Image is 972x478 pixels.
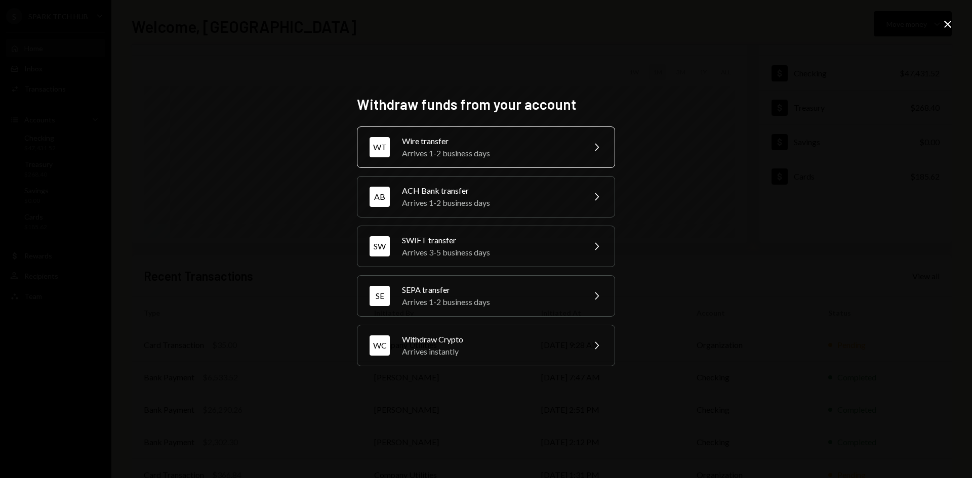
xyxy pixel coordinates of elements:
button: ABACH Bank transferArrives 1-2 business days [357,176,615,218]
div: AB [370,187,390,207]
div: Arrives 3-5 business days [402,246,578,258]
button: SWSWIFT transferArrives 3-5 business days [357,226,615,267]
div: SWIFT transfer [402,234,578,246]
div: SEPA transfer [402,284,578,296]
div: ACH Bank transfer [402,185,578,197]
div: WT [370,137,390,157]
div: Wire transfer [402,135,578,147]
div: Arrives instantly [402,345,578,358]
div: WC [370,335,390,356]
div: Withdraw Crypto [402,333,578,345]
div: Arrives 1-2 business days [402,197,578,209]
div: Arrives 1-2 business days [402,147,578,159]
button: SESEPA transferArrives 1-2 business days [357,275,615,317]
button: WCWithdraw CryptoArrives instantly [357,325,615,366]
div: SE [370,286,390,306]
div: Arrives 1-2 business days [402,296,578,308]
button: WTWire transferArrives 1-2 business days [357,126,615,168]
h2: Withdraw funds from your account [357,95,615,114]
div: SW [370,236,390,256]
